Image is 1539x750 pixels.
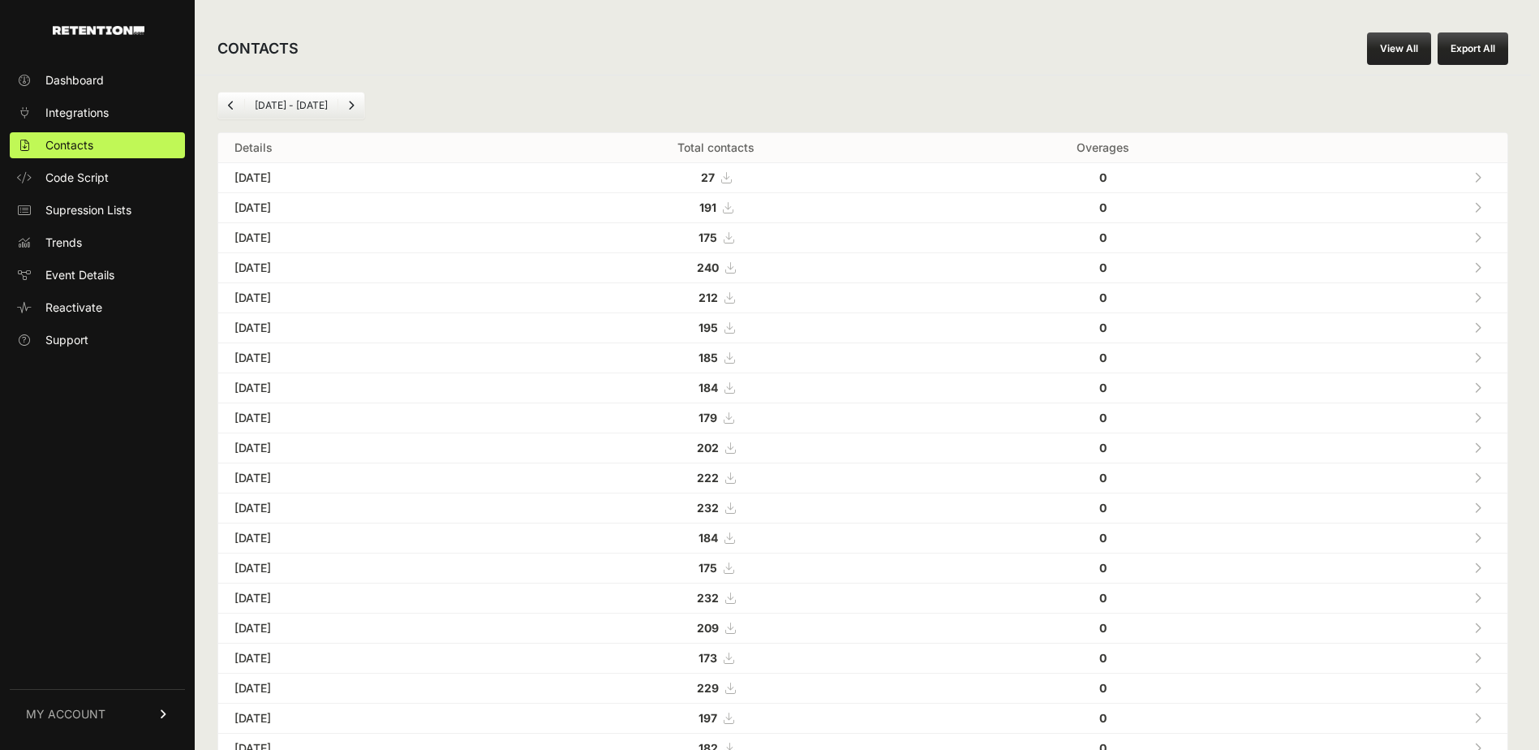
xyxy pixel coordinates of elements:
[1099,651,1107,665] strong: 0
[338,93,364,119] a: Next
[10,262,185,288] a: Event Details
[697,471,719,485] strong: 222
[1099,441,1107,455] strong: 0
[1099,170,1107,184] strong: 0
[699,381,718,394] strong: 184
[701,170,715,184] strong: 27
[45,267,114,283] span: Event Details
[697,621,719,635] strong: 209
[699,531,718,545] strong: 184
[26,706,105,722] span: MY ACCOUNT
[218,494,499,524] td: [DATE]
[697,621,735,635] a: 209
[244,99,337,112] li: [DATE] - [DATE]
[1099,200,1107,214] strong: 0
[10,230,185,256] a: Trends
[934,133,1272,163] th: Overages
[1099,321,1107,334] strong: 0
[218,524,499,554] td: [DATE]
[218,674,499,704] td: [DATE]
[218,584,499,614] td: [DATE]
[697,261,735,274] a: 240
[218,343,499,373] td: [DATE]
[10,67,185,93] a: Dashboard
[1099,501,1107,515] strong: 0
[218,704,499,734] td: [DATE]
[699,711,717,725] strong: 197
[1099,591,1107,605] strong: 0
[218,133,499,163] th: Details
[697,681,719,695] strong: 229
[10,100,185,126] a: Integrations
[45,235,82,251] span: Trends
[699,351,734,364] a: 185
[45,202,131,218] span: Supression Lists
[697,441,719,455] strong: 202
[10,165,185,191] a: Code Script
[699,200,733,214] a: 191
[218,433,499,463] td: [DATE]
[218,313,499,343] td: [DATE]
[10,689,185,739] a: MY ACCOUNT
[697,591,719,605] strong: 232
[1099,471,1107,485] strong: 0
[10,327,185,353] a: Support
[699,531,734,545] a: 184
[10,132,185,158] a: Contacts
[1438,32,1508,65] button: Export All
[701,170,731,184] a: 27
[1099,261,1107,274] strong: 0
[218,93,244,119] a: Previous
[1099,351,1107,364] strong: 0
[699,351,718,364] strong: 185
[699,651,733,665] a: 173
[1099,411,1107,425] strong: 0
[218,253,499,283] td: [DATE]
[218,554,499,584] td: [DATE]
[699,231,717,244] strong: 175
[218,373,499,403] td: [DATE]
[45,170,109,186] span: Code Script
[697,441,735,455] a: 202
[1099,531,1107,545] strong: 0
[697,591,735,605] a: 232
[699,651,717,665] strong: 173
[699,411,733,425] a: 179
[697,501,735,515] a: 232
[218,614,499,644] td: [DATE]
[1099,681,1107,695] strong: 0
[699,711,733,725] a: 197
[218,223,499,253] td: [DATE]
[218,163,499,193] td: [DATE]
[699,321,734,334] a: 195
[699,561,717,575] strong: 175
[1099,711,1107,725] strong: 0
[218,463,499,494] td: [DATE]
[218,193,499,223] td: [DATE]
[699,200,716,214] strong: 191
[697,681,735,695] a: 229
[218,403,499,433] td: [DATE]
[699,231,733,244] a: 175
[697,261,719,274] strong: 240
[218,644,499,674] td: [DATE]
[697,471,735,485] a: 222
[53,26,144,35] img: Retention.com
[1099,381,1107,394] strong: 0
[699,561,733,575] a: 175
[697,501,719,515] strong: 232
[499,133,934,163] th: Total contacts
[10,295,185,321] a: Reactivate
[1099,561,1107,575] strong: 0
[218,283,499,313] td: [DATE]
[45,137,93,153] span: Contacts
[699,411,717,425] strong: 179
[699,291,734,304] a: 212
[1099,231,1107,244] strong: 0
[699,321,718,334] strong: 195
[45,332,88,348] span: Support
[217,37,299,60] h2: CONTACTS
[1099,621,1107,635] strong: 0
[699,291,718,304] strong: 212
[1367,32,1431,65] a: View All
